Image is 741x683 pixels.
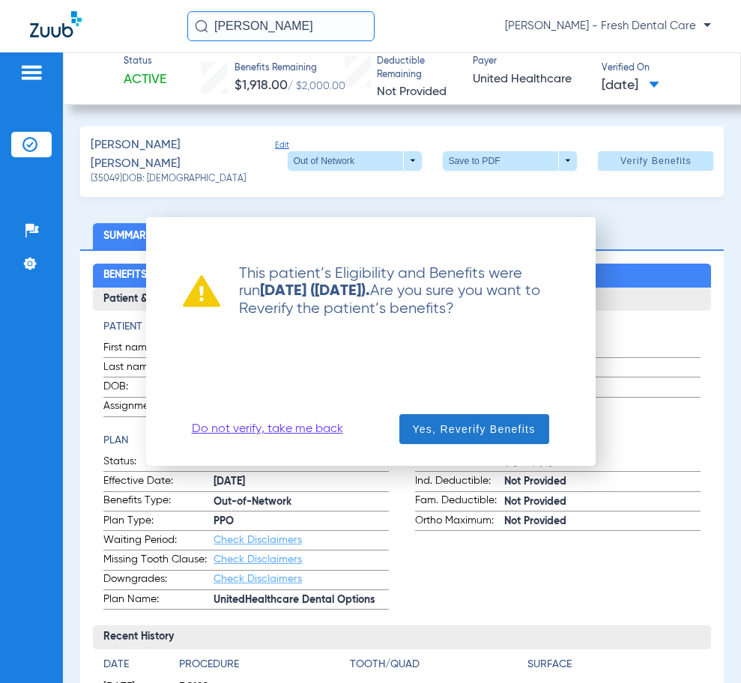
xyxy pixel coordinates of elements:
iframe: Chat Widget [666,611,741,683]
span: Yes, Reverify Benefits [413,422,536,437]
strong: [DATE] ([DATE]). [260,284,370,299]
button: Yes, Reverify Benefits [399,414,549,444]
img: warning already ran verification recently [183,275,220,307]
p: This patient’s Eligibility and Benefits were run Are you sure you want to Reverify the patient’s ... [220,265,559,318]
a: Do not verify, take me back [192,422,343,437]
